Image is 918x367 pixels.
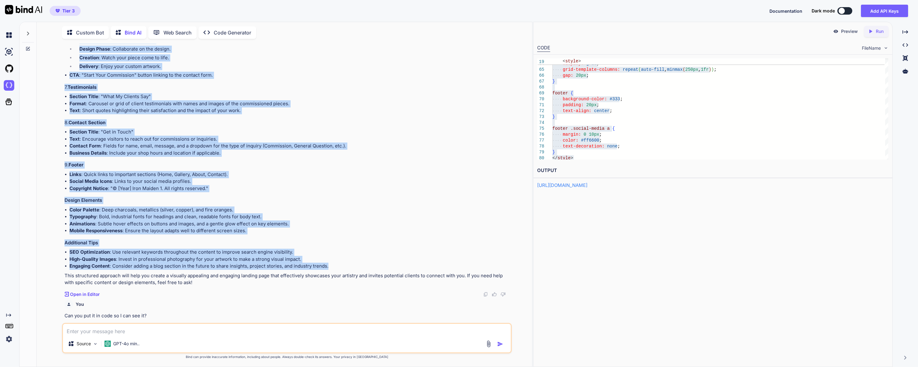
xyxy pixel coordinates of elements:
[69,136,80,142] strong: Text
[113,341,140,347] p: GPT-4o min..
[563,144,604,149] span: text-decoration:
[563,61,583,66] span: display:
[69,72,510,79] li: : "Start Your Commission" button linking to the contact form.
[570,126,604,131] span: .social-media
[69,214,96,220] strong: Typography
[69,249,510,256] li: : Use relevant keywords throughout the content to improve search engine visibility.
[69,162,83,168] strong: Footer
[69,249,110,255] strong: SEO Optimization
[709,67,711,72] span: )
[93,341,98,347] img: Pick Models
[4,80,14,91] img: darkCloudIdeIcon
[701,67,709,72] span: 1fr
[586,61,597,66] span: grid
[537,143,544,149] div: 78
[641,67,664,72] span: auto-fill
[65,272,510,286] p: This structured approach will help you create a visually appealing and engaging landing page that...
[862,45,881,51] span: FileName
[77,341,91,347] p: Source
[69,150,510,157] li: : Include your shop hours and location if applicable.
[76,29,104,36] p: Custom Bot
[485,340,492,347] img: attachment
[563,138,578,143] span: color:
[711,67,714,72] span: )
[537,67,544,73] div: 65
[537,138,544,143] div: 77
[69,256,510,263] li: : Invest in professional photography for your artwork to make a strong visual impact.
[68,84,96,90] strong: Testimonials
[497,341,503,347] img: icon
[537,114,544,120] div: 73
[537,108,544,114] div: 72
[586,73,589,78] span: ;
[861,5,908,17] button: Add API Keys
[69,206,510,214] li: : Deep charcoals, metallics (silver, copper), and fire oranges.
[69,101,86,106] strong: Format
[698,67,701,72] span: ,
[552,126,568,131] span: footer
[841,28,858,34] p: Preview
[69,228,123,233] strong: Mobile Responsiveness
[683,67,685,72] span: (
[612,126,615,131] span: {
[50,6,81,16] button: premiumTier 3
[69,120,105,125] strong: Contact Section
[537,155,544,161] div: 80
[105,341,111,347] img: GPT-4o mini
[69,150,107,156] strong: Business Details
[714,67,716,72] span: ;
[685,67,698,72] span: 250px
[883,45,889,51] img: chevron down
[576,73,586,78] span: 20px
[76,301,84,307] h6: You
[594,108,609,113] span: center
[65,119,510,126] h4: 8.
[583,132,586,137] span: 0
[557,156,570,161] span: style
[589,132,599,137] span: 10px
[483,292,488,297] img: copy
[125,29,141,36] p: Bind AI
[552,79,555,84] span: }
[638,67,641,72] span: (
[578,59,581,64] span: >
[552,150,555,155] span: }
[74,63,510,72] li: : Enjoy your custom artwork.
[876,28,884,34] p: Run
[62,8,75,14] span: Tier 3
[599,138,602,143] span: ;
[69,143,510,150] li: : Fields for name, email, message, and a dropdown for the type of inquiry (Commission, General Qu...
[69,136,510,143] li: : Encourage visitors to reach out for commissions or inquiries.
[5,5,42,14] img: Bind AI
[69,178,510,185] li: : Links to your social media profiles.
[69,185,510,192] li: : "© [Year] Iron Maiden 1. All rights reserved."
[69,107,510,114] li: : Short quotes highlighting their satisfaction and the impact of your work.
[581,138,599,143] span: #ff6600
[69,129,510,136] li: : "Get in Touch"
[563,67,620,72] span: grid-template-columns:
[537,182,587,188] a: [URL][DOMAIN_NAME]
[833,29,839,34] img: preview
[552,156,558,161] span: </
[812,8,835,14] span: Dark mode
[586,102,597,107] span: 20px
[69,185,108,191] strong: Copyright Notice
[4,47,14,57] img: ai-studio
[74,54,510,63] li: : Watch your piece come to life.
[501,292,506,297] img: dislike
[69,263,110,269] strong: Engaging Content
[537,73,544,79] div: 66
[570,91,573,96] span: {
[69,178,112,184] strong: Social Media Icons
[65,197,510,204] h3: Design Elements
[79,63,98,69] strong: Delivery
[596,61,599,66] span: ;
[79,46,110,52] strong: Design Phase
[537,149,544,155] div: 79
[537,132,544,138] div: 76
[69,30,510,72] li: : Outline the process in a simple, visual format:
[65,84,510,91] h4: 7.
[617,144,620,149] span: ;
[69,93,510,100] li: : "What My Clients Say"
[4,30,14,40] img: chat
